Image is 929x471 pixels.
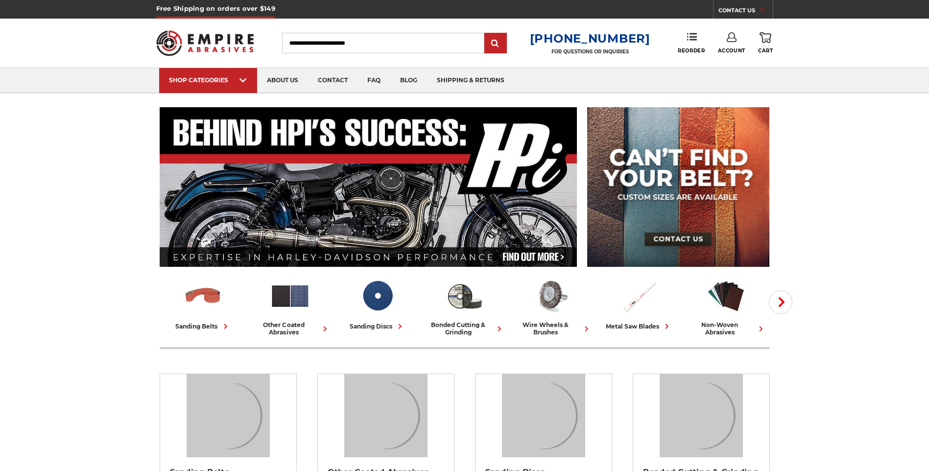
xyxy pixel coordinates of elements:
div: wire wheels & brushes [512,321,592,336]
img: Sanding Discs [502,374,585,457]
img: Sanding Belts [187,374,270,457]
img: Empire Abrasives [156,24,254,62]
input: Submit [486,34,505,53]
a: bonded cutting & grinding [425,276,504,336]
a: sanding belts [164,276,243,331]
span: Account [718,47,745,54]
div: metal saw blades [606,321,672,331]
img: Other Coated Abrasives [344,374,428,457]
a: sanding discs [338,276,417,331]
button: Next [769,290,792,314]
a: wire wheels & brushes [512,276,592,336]
img: Non-woven Abrasives [706,276,746,316]
a: shipping & returns [427,68,514,93]
img: Bonded Cutting & Grinding [660,374,743,457]
a: non-woven abrasives [687,276,766,336]
a: Reorder [678,32,705,53]
p: FOR QUESTIONS OR INQUIRIES [530,48,650,55]
img: promo banner for custom belts. [587,107,769,267]
a: Cart [758,32,773,54]
div: SHOP CATEGORIES [169,76,247,84]
div: non-woven abrasives [687,321,766,336]
img: Sanding Belts [183,276,223,316]
a: CONTACT US [718,5,773,19]
div: other coated abrasives [251,321,330,336]
img: Metal Saw Blades [619,276,659,316]
span: Reorder [678,47,705,54]
div: sanding belts [176,321,231,331]
span: Cart [758,47,773,54]
div: sanding discs [350,321,405,331]
img: Sanding Discs [357,276,398,316]
a: about us [257,68,308,93]
img: Wire Wheels & Brushes [531,276,572,316]
a: metal saw blades [599,276,679,331]
img: Banner for an interview featuring Horsepower Inc who makes Harley performance upgrades featured o... [160,107,577,267]
a: [PHONE_NUMBER] [530,31,650,46]
a: faq [357,68,390,93]
a: other coated abrasives [251,276,330,336]
div: bonded cutting & grinding [425,321,504,336]
img: Other Coated Abrasives [270,276,310,316]
a: contact [308,68,357,93]
img: Bonded Cutting & Grinding [444,276,485,316]
a: blog [390,68,427,93]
